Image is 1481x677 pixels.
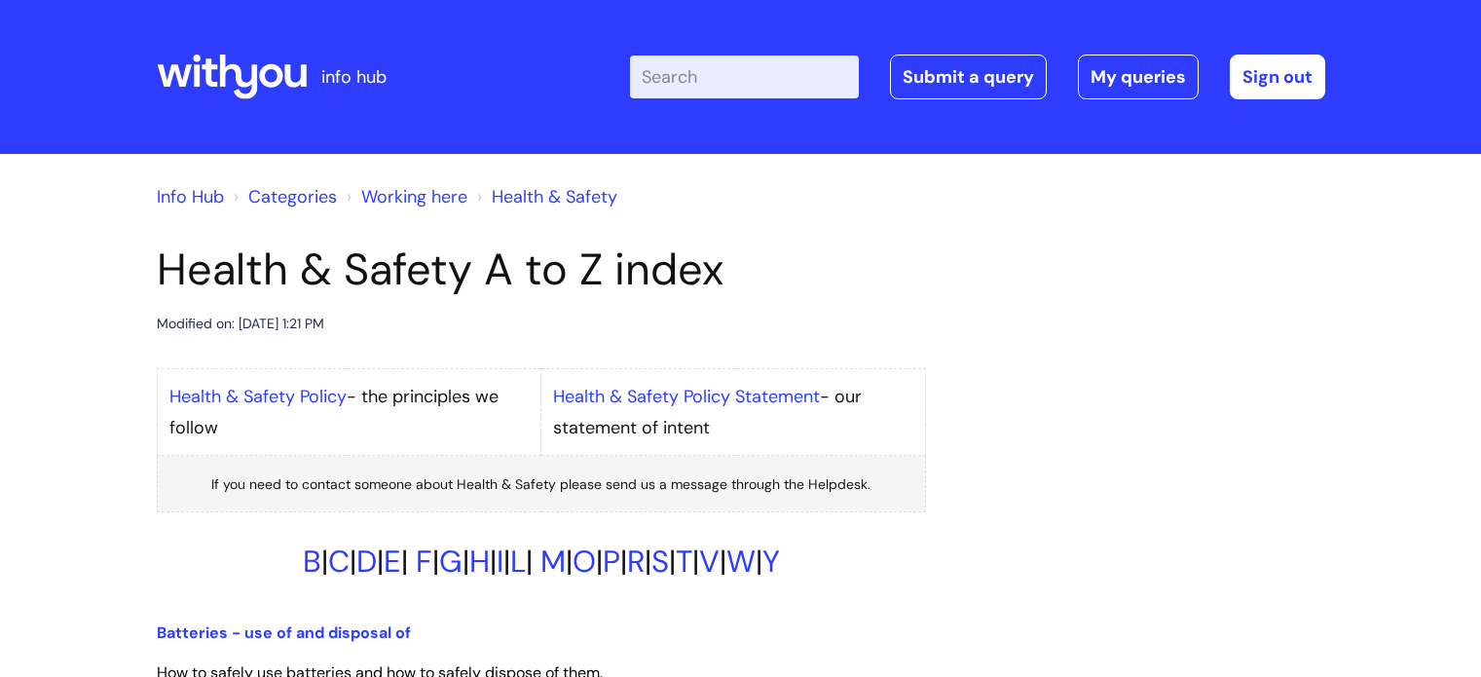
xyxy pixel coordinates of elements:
span: If you need to contact someone about Health & Safety please send us a message through the Helpdesk. [211,475,870,493]
a: H [469,542,490,582]
a: Y [762,542,780,582]
a: Batteries - use of and disposal of [157,622,411,643]
a: Info Hub [157,185,224,208]
h2: | | | | | | | | | | | | | | | | | [157,544,926,580]
a: Submit a query [890,55,1047,99]
li: Health & Safety [472,181,617,212]
p: info hub [321,61,387,93]
a: B [303,542,321,582]
h1: Health & Safety A to Z index [157,244,926,296]
a: C [328,542,350,582]
td: - our statement of intent [541,368,926,456]
td: - the principles we follow [157,368,541,456]
a: D [356,542,377,582]
a: S [651,542,669,582]
a: L [510,542,526,582]
a: My queries [1078,55,1199,99]
input: Search [630,56,859,98]
a: R [627,542,645,582]
a: Health & Safety [492,185,617,208]
a: M [540,542,566,582]
a: P [603,542,620,582]
div: | - [630,55,1325,99]
a: Health & Safety Policy Statement [553,385,820,408]
a: Working here [361,185,467,208]
a: F [416,542,432,582]
li: Solution home [229,181,337,212]
a: I [497,542,503,582]
a: Categories [248,185,337,208]
a: T [676,542,692,582]
a: O [573,542,596,582]
a: E [384,542,401,582]
div: Modified on: [DATE] 1:21 PM [157,312,324,336]
a: Sign out [1230,55,1325,99]
a: W [726,542,756,582]
li: Working here [342,181,467,212]
a: G [439,542,463,582]
a: Health & Safety Policy [169,385,347,408]
a: V [699,542,720,582]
